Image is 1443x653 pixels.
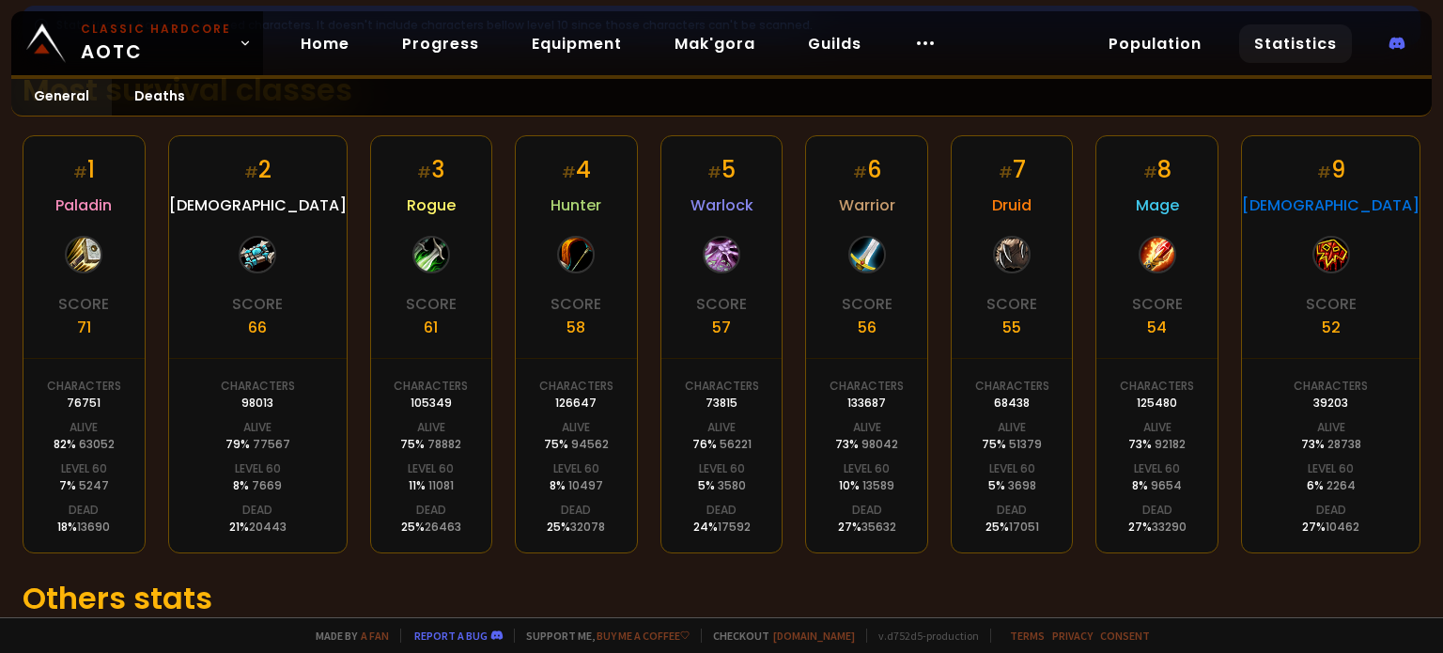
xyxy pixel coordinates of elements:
small: # [1317,162,1331,183]
small: # [707,162,721,183]
div: 61 [424,316,438,339]
span: 32078 [570,519,605,535]
a: Buy me a coffee [597,629,690,643]
div: 105349 [411,395,452,412]
span: 9654 [1151,477,1182,493]
div: 4 [562,153,591,186]
small: Classic Hardcore [81,21,231,38]
div: Dead [242,502,272,519]
a: Classic HardcoreAOTC [11,11,263,75]
div: Alive [1143,419,1171,436]
a: Statistics [1239,24,1352,63]
span: 17051 [1009,519,1039,535]
div: 8 % [550,477,603,494]
div: 5 [707,153,736,186]
div: 9 [1317,153,1345,186]
span: 10462 [1326,519,1359,535]
div: Dead [852,502,882,519]
div: 7 % [59,477,109,494]
div: Dead [1316,502,1346,519]
span: 3698 [1008,477,1036,493]
span: Made by [304,629,389,643]
div: 10 % [839,477,894,494]
div: 73 % [1128,436,1186,453]
span: [DEMOGRAPHIC_DATA] [169,194,347,217]
div: Characters [685,378,759,395]
small: # [562,162,576,183]
div: Alive [243,419,272,436]
div: Characters [47,378,121,395]
a: Equipment [517,24,637,63]
div: 75 % [544,436,609,453]
span: 92182 [1155,436,1186,452]
div: 71 [77,316,91,339]
span: 35632 [861,519,896,535]
span: 17592 [718,519,751,535]
span: 10497 [568,477,603,493]
div: Alive [998,419,1026,436]
div: Dead [416,502,446,519]
div: Characters [539,378,613,395]
span: 33290 [1152,519,1187,535]
div: 66 [248,316,267,339]
span: v. d752d5 - production [866,629,979,643]
div: Score [986,292,1037,316]
small: # [244,162,258,183]
div: 56 [858,316,877,339]
small: # [73,162,87,183]
div: 5 % [988,477,1036,494]
div: 8 % [233,477,282,494]
div: 8 [1143,153,1171,186]
div: Dead [997,502,1027,519]
div: Score [406,292,457,316]
div: Statistics are based on scanned characters. It doesn't include characters bellow level 10 since t... [23,6,1420,45]
div: Score [1306,292,1357,316]
a: Guilds [793,24,877,63]
div: 57 [712,316,731,339]
div: 25 % [401,519,461,536]
div: Score [232,292,283,316]
span: 5247 [79,477,109,493]
div: 73815 [706,395,737,412]
div: 25 % [547,519,605,536]
div: Characters [1294,378,1368,395]
div: Score [551,292,601,316]
span: Support me, [514,629,690,643]
div: Dead [561,502,591,519]
span: 11081 [428,477,454,493]
a: General [11,79,112,116]
div: Alive [853,419,881,436]
div: Level 60 [844,460,890,477]
span: Mage [1136,194,1179,217]
div: Characters [830,378,904,395]
div: 27 % [838,519,896,536]
span: Druid [992,194,1032,217]
div: Alive [70,419,98,436]
div: 1 [73,153,95,186]
div: Score [842,292,892,316]
div: 25 % [985,519,1039,536]
small: # [1143,162,1157,183]
div: Level 60 [1308,460,1354,477]
div: Score [696,292,747,316]
span: 13690 [77,519,110,535]
a: a fan [361,629,389,643]
div: Level 60 [699,460,745,477]
a: Report a bug [414,629,488,643]
a: Privacy [1052,629,1093,643]
div: Score [1132,292,1183,316]
div: 21 % [229,519,287,536]
span: Hunter [551,194,601,217]
div: 7 [999,153,1026,186]
span: 78882 [427,436,461,452]
small: # [999,162,1013,183]
div: Level 60 [235,460,281,477]
div: 75 % [982,436,1042,453]
div: 125480 [1137,395,1177,412]
div: 52 [1322,316,1341,339]
div: 73 % [835,436,898,453]
span: 98042 [861,436,898,452]
div: 58 [566,316,585,339]
div: 98013 [241,395,273,412]
div: 76751 [67,395,101,412]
